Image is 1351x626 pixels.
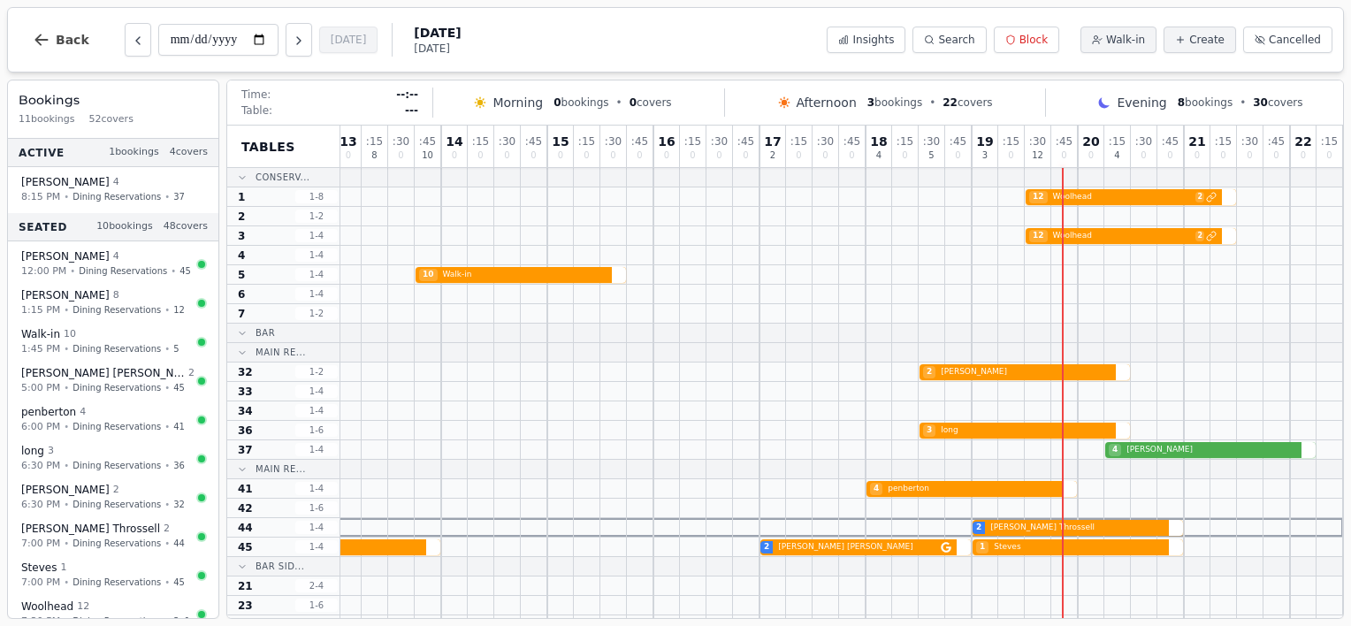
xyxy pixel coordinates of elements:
span: 1 bookings [109,145,159,160]
span: • [164,459,170,472]
button: Walk-in 101:45 PM•Dining Reservations•5 [11,321,215,363]
span: 23 [238,599,253,613]
span: 1 [238,190,245,204]
span: 22 [943,96,958,109]
span: 0 [822,151,828,160]
span: 2 [164,522,170,537]
span: 1 - 4 [295,443,338,456]
span: 16 [658,135,675,148]
span: Active [19,145,65,159]
span: • [64,303,69,317]
span: : 45 [1268,136,1285,147]
span: : 45 [1056,136,1072,147]
span: 3 [982,151,988,160]
span: 1 - 4 [295,404,338,417]
span: 0 [743,151,748,160]
span: 41 [173,420,185,433]
span: 1 - 4 [295,268,338,281]
span: 2 [764,541,769,553]
span: 0 [796,151,801,160]
span: --:-- [396,88,418,102]
span: 45 [238,540,253,554]
span: 5 [173,342,179,355]
span: 1 - 8 [295,190,338,203]
button: [DATE] [319,27,378,53]
span: 1 - 6 [295,501,338,515]
span: 8 [371,151,377,160]
span: 10 [422,151,433,160]
span: 0 [664,151,669,160]
span: Create [1189,33,1225,47]
span: 45 [173,381,185,394]
span: 0 [558,151,563,160]
span: 2 - 4 [295,579,338,592]
span: Steves [990,541,1164,553]
span: • [929,95,935,110]
span: 10 bookings [96,219,153,234]
button: penberton 46:00 PM•Dining Reservations•41 [11,399,215,440]
span: : 15 [578,136,595,147]
span: 22 [1294,135,1311,148]
span: Main Re... [256,462,306,476]
span: 12 [77,599,89,615]
span: 17 [764,135,781,148]
span: 5 [928,151,934,160]
span: • [70,264,75,278]
span: • [171,264,176,278]
span: [PERSON_NAME] [21,249,110,263]
span: 11 bookings [19,112,75,127]
span: 3 [923,424,935,437]
span: 20 [1082,135,1099,148]
span: • [64,190,69,203]
span: 2 [770,151,775,160]
span: 1 - 2 [295,210,338,223]
span: 32 [173,498,185,511]
span: 4 covers [170,145,208,160]
button: [PERSON_NAME] [PERSON_NAME]25:00 PM•Dining Reservations•45 [11,360,215,401]
span: 14 [446,135,462,148]
span: [PERSON_NAME] [21,175,110,189]
span: 6 [238,287,245,302]
span: 4 [876,151,882,160]
span: Dining Reservations [73,537,161,550]
button: Block [994,27,1059,53]
span: 5:00 PM [21,380,60,395]
span: 12 [1032,151,1043,160]
span: 0 [716,151,721,160]
span: 21 [1188,135,1205,148]
span: 0 [1247,151,1252,160]
span: Bar Sid... [256,560,304,573]
span: 41 [238,482,253,496]
span: Walk-in [21,327,60,341]
span: • [1240,95,1246,110]
span: Steves [21,561,57,575]
span: 1 - 2 [295,365,338,378]
span: Table: [241,103,272,118]
span: bookings [1178,95,1233,110]
span: Main Re... [256,346,306,359]
span: 36 [238,424,253,438]
button: Steves17:00 PM•Dining Reservations•45 [11,554,215,596]
span: • [64,537,69,550]
span: : 45 [525,136,542,147]
span: 12 [1029,230,1048,242]
span: 0 [452,151,457,160]
span: : 30 [1029,136,1046,147]
span: 5 [238,268,245,282]
span: • [64,459,69,472]
span: 0 [1141,151,1146,160]
span: 0 [477,151,483,160]
span: Dining Reservations [73,190,161,203]
span: 4 [80,405,86,420]
span: [PERSON_NAME] Throssell [21,522,160,536]
span: [PERSON_NAME] [21,288,110,302]
span: 45 [173,576,185,589]
span: 0 [955,151,960,160]
span: penberton [884,483,1057,495]
span: 37 [173,190,185,203]
span: [PERSON_NAME] Throssell [987,522,1164,534]
span: Woolhead [1050,230,1195,242]
span: 0 [1061,151,1066,160]
span: 0 [1326,151,1332,160]
span: 45 [179,264,191,278]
